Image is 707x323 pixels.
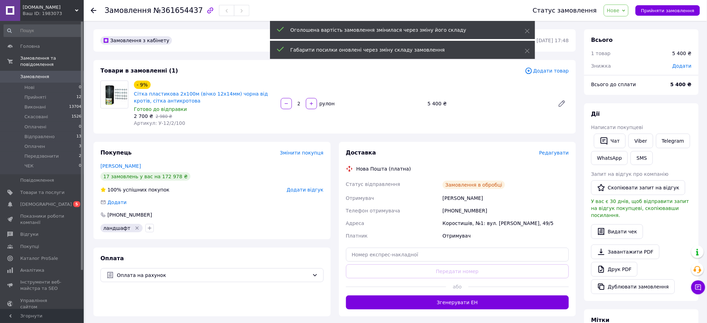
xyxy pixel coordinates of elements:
span: Прийняти замовлення [641,8,694,13]
span: 1 товар [591,51,611,56]
span: Написати покупцеві [591,125,643,130]
span: Доставка [346,149,376,156]
a: Редагувати [555,97,569,111]
span: Всього [591,37,613,43]
span: 2 [79,153,81,159]
div: 5 400 ₴ [672,50,692,57]
span: Виконані [24,104,46,110]
span: ландшафт [103,225,130,231]
time: [DATE] 17:48 [537,38,569,43]
span: Каталог ProSale [20,255,58,262]
div: [PHONE_NUMBER] [441,204,570,217]
span: Прийняті [24,94,46,100]
div: Отримувач [441,230,570,242]
div: 17 замовлень у вас на 172 978 ₴ [100,172,190,181]
span: Замовлення [105,6,151,15]
span: Отримувач [346,195,374,201]
span: [DEMOGRAPHIC_DATA] [20,201,72,208]
span: Платник [346,233,368,239]
span: Змінити покупця [280,150,324,156]
span: ЧЕК [24,163,33,169]
div: Нова Пошта (платна) [355,165,413,172]
div: - 9% [134,81,151,89]
span: Всього до сплати [591,82,636,87]
span: Додати [672,63,692,69]
span: Адреса [346,220,364,226]
span: Додати відгук [287,187,323,193]
input: Номер експрес-накладної [346,248,569,262]
button: SMS [631,151,653,165]
span: 13704 [69,104,81,110]
div: рулон [318,100,336,107]
button: Видати чек [591,224,643,239]
span: Оплачені [24,124,46,130]
span: 0 [79,124,81,130]
span: 1526 [72,114,81,120]
span: Аналітика [20,267,44,273]
span: Товари та послуги [20,189,65,196]
button: Згенерувати ЕН [346,295,569,309]
a: WhatsApp [591,151,628,165]
div: Статус замовлення [533,7,597,14]
span: Статус відправлення [346,181,400,187]
span: Покупці [20,243,39,250]
span: Товари в замовленні (1) [100,67,178,74]
span: Запит на відгук про компанію [591,171,669,177]
div: [PHONE_NUMBER] [107,211,153,218]
span: Головна [20,43,40,50]
a: Viber [629,134,653,148]
span: Оплата [100,255,124,262]
span: Артикул: У-12/2/100 [134,120,185,126]
div: Габарити посилки оновлені через зміну складу замовлення [291,46,507,53]
a: [PERSON_NAME] [100,163,141,169]
a: Завантажити PDF [591,245,660,259]
span: або [446,283,468,290]
div: Коростишів, №1: вул. [PERSON_NAME], 49/5 [441,217,570,230]
span: У вас є 30 днів, щоб відправити запит на відгук покупцеві, скопіювавши посилання. [591,198,689,218]
span: 0 [79,163,81,169]
span: 12 [76,94,81,100]
div: Оголошена вартість замовлення змінилася через зміну його складу [291,27,507,33]
button: Чат з покупцем [691,280,705,294]
img: Сітка пластикова 2х100м (вічко 12х14мм) чорна від кротів, сітка антикротова [101,84,128,105]
span: Замовлення [20,74,49,80]
span: Інструменти веб-майстра та SEO [20,279,65,292]
span: Оплачен [24,143,45,150]
span: 0 [79,84,81,91]
b: 5 400 ₴ [670,82,692,87]
span: 2 980 ₴ [156,114,172,119]
span: Повідомлення [20,177,54,183]
span: 100% [107,187,121,193]
span: 2 700 ₴ [134,113,153,119]
span: Показники роботи компанії [20,213,65,226]
input: Пошук [3,24,82,37]
span: Відправлено [24,134,55,140]
span: Редагувати [539,150,569,156]
span: Додати товар [525,67,569,75]
div: Замовлення з кабінету [100,36,172,45]
div: [PERSON_NAME] [441,192,570,204]
div: Замовлення в обробці [443,181,505,189]
div: Ваш ID: 1983073 [23,10,84,17]
span: Покупець [100,149,132,156]
span: Замовлення та повідомлення [20,55,84,68]
div: 5 400 ₴ [425,99,552,108]
span: Нове [607,8,619,13]
button: Дублювати замовлення [591,279,675,294]
span: Скасовані [24,114,48,120]
span: 3 [79,143,81,150]
span: tradesv.com.ua [23,4,75,10]
button: Скопіювати запит на відгук [591,180,685,195]
span: Дії [591,111,600,117]
span: №361654437 [153,6,203,15]
a: Telegram [656,134,690,148]
span: 5 [73,201,80,207]
span: Відгуки [20,231,38,238]
a: Друк PDF [591,262,638,277]
span: Телефон отримувача [346,208,400,213]
div: Повернутися назад [91,7,96,14]
span: Готово до відправки [134,106,187,112]
div: успішних покупок [100,186,170,193]
svg: Видалити мітку [134,225,140,231]
span: Додати [107,200,127,205]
